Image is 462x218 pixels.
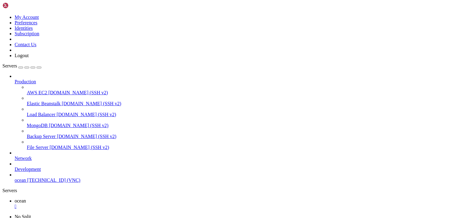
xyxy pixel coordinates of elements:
[15,178,460,183] a: ocean [TECHNICAL_ID] (VNC)
[15,198,460,209] a: ocean
[15,167,41,172] span: Development
[27,101,61,106] span: Elastic Beanstalk
[27,123,48,128] span: MongoDB
[15,178,26,183] span: ocean
[15,26,33,31] a: Identities
[27,90,47,95] span: AWS EC2
[15,156,32,161] span: Network
[2,63,17,68] span: Servers
[15,79,36,84] span: Production
[27,139,460,150] li: File Server [DOMAIN_NAME] (SSH v2)
[2,63,41,68] a: Servers
[27,101,460,106] a: Elastic Beanstalk [DOMAIN_NAME] (SSH v2)
[49,123,108,128] span: [DOMAIN_NAME] (SSH v2)
[2,188,460,193] div: Servers
[15,79,460,85] a: Production
[48,90,108,95] span: [DOMAIN_NAME] (SSH v2)
[27,117,460,128] li: MongoDB [DOMAIN_NAME] (SSH v2)
[15,31,39,36] a: Subscription
[15,20,37,25] a: Preferences
[27,95,460,106] li: Elastic Beanstalk [DOMAIN_NAME] (SSH v2)
[27,178,80,183] span: [TECHNICAL_ID] (VNC)
[27,112,460,117] a: Load Balancer [DOMAIN_NAME] (SSH v2)
[27,128,460,139] li: Backup Server [DOMAIN_NAME] (SSH v2)
[27,145,48,150] span: File Server
[27,85,460,95] li: AWS EC2 [DOMAIN_NAME] (SSH v2)
[15,53,29,58] a: Logout
[15,150,460,161] li: Network
[57,134,117,139] span: [DOMAIN_NAME] (SSH v2)
[15,156,460,161] a: Network
[27,123,460,128] a: MongoDB [DOMAIN_NAME] (SSH v2)
[27,145,460,150] a: File Server [DOMAIN_NAME] (SSH v2)
[15,204,460,209] a: 
[15,161,460,172] li: Development
[2,2,37,9] img: Shellngn
[27,90,460,95] a: AWS EC2 [DOMAIN_NAME] (SSH v2)
[15,15,39,20] a: My Account
[15,198,26,203] span: ocean
[15,172,460,183] li: ocean [TECHNICAL_ID] (VNC)
[15,42,37,47] a: Contact Us
[62,101,122,106] span: [DOMAIN_NAME] (SSH v2)
[27,134,460,139] a: Backup Server [DOMAIN_NAME] (SSH v2)
[50,145,109,150] span: [DOMAIN_NAME] (SSH v2)
[27,112,55,117] span: Load Balancer
[27,106,460,117] li: Load Balancer [DOMAIN_NAME] (SSH v2)
[15,167,460,172] a: Development
[27,134,56,139] span: Backup Server
[57,112,116,117] span: [DOMAIN_NAME] (SSH v2)
[15,74,460,150] li: Production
